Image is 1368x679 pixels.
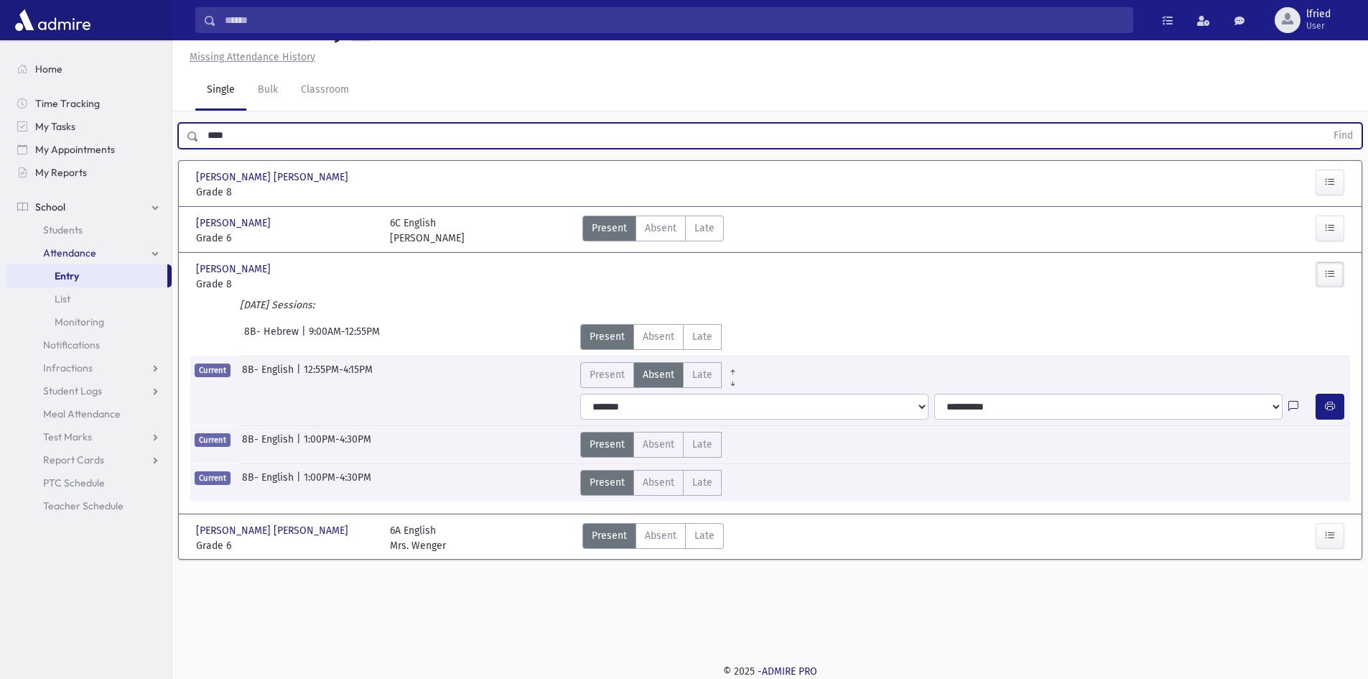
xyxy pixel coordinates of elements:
[694,221,715,236] span: Late
[184,51,315,63] a: Missing Attendance History
[35,97,100,110] span: Time Tracking
[297,470,304,496] span: |
[242,470,297,496] span: 8B- English
[55,315,104,328] span: Monitoring
[43,453,104,466] span: Report Cards
[35,120,75,133] span: My Tasks
[6,138,172,161] a: My Appointments
[190,51,315,63] u: Missing Attendance History
[196,523,351,538] span: [PERSON_NAME] [PERSON_NAME]
[43,338,100,351] span: Notifications
[390,216,465,246] div: 6C English [PERSON_NAME]
[6,425,172,448] a: Test Marks
[304,362,373,388] span: 12:55PM-4:15PM
[302,324,309,350] span: |
[196,277,376,292] span: Grade 8
[6,264,167,287] a: Entry
[6,92,172,115] a: Time Tracking
[196,185,376,200] span: Grade 8
[592,528,627,543] span: Present
[309,324,380,350] span: 9:00AM-12:55PM
[1325,124,1362,148] button: Find
[6,402,172,425] a: Meal Attendance
[580,470,722,496] div: AttTypes
[43,430,92,443] span: Test Marks
[43,223,83,236] span: Students
[590,367,625,382] span: Present
[692,437,712,452] span: Late
[592,221,627,236] span: Present
[196,216,274,231] span: [PERSON_NAME]
[582,523,724,553] div: AttTypes
[195,433,231,447] span: Current
[43,499,124,512] span: Teacher Schedule
[304,470,371,496] span: 1:00PM-4:30PM
[297,432,304,458] span: |
[35,143,115,156] span: My Appointments
[643,475,674,490] span: Absent
[6,57,172,80] a: Home
[55,292,70,305] span: List
[580,362,744,388] div: AttTypes
[6,471,172,494] a: PTC Schedule
[196,538,376,553] span: Grade 6
[195,664,1345,679] div: © 2025 -
[692,475,712,490] span: Late
[216,7,1132,33] input: Search
[196,262,274,277] span: [PERSON_NAME]
[6,310,172,333] a: Monitoring
[6,195,172,218] a: School
[196,231,376,246] span: Grade 6
[289,70,360,111] a: Classroom
[244,324,302,350] span: 8B- Hebrew
[692,329,712,344] span: Late
[6,448,172,471] a: Report Cards
[35,63,62,75] span: Home
[6,287,172,310] a: List
[645,221,676,236] span: Absent
[43,246,96,259] span: Attendance
[694,528,715,543] span: Late
[6,218,172,241] a: Students
[11,6,94,34] img: AdmirePro
[43,476,105,489] span: PTC Schedule
[1306,20,1331,32] span: User
[297,362,304,388] span: |
[304,432,371,458] span: 1:00PM-4:30PM
[6,379,172,402] a: Student Logs
[643,367,674,382] span: Absent
[6,356,172,379] a: Infractions
[242,362,297,388] span: 8B- English
[643,437,674,452] span: Absent
[580,432,722,458] div: AttTypes
[195,70,246,111] a: Single
[43,384,102,397] span: Student Logs
[390,523,446,553] div: 6A English Mrs. Wenger
[6,333,172,356] a: Notifications
[6,241,172,264] a: Attendance
[643,329,674,344] span: Absent
[645,528,676,543] span: Absent
[55,269,79,282] span: Entry
[6,115,172,138] a: My Tasks
[590,475,625,490] span: Present
[35,200,65,213] span: School
[195,471,231,485] span: Current
[6,161,172,184] a: My Reports
[43,407,121,420] span: Meal Attendance
[1306,9,1331,20] span: lfried
[582,216,724,246] div: AttTypes
[590,329,625,344] span: Present
[246,70,289,111] a: Bulk
[43,361,93,374] span: Infractions
[6,494,172,517] a: Teacher Schedule
[580,324,722,350] div: AttTypes
[195,364,231,377] span: Current
[242,432,297,458] span: 8B- English
[692,367,712,382] span: Late
[35,166,87,179] span: My Reports
[196,170,351,185] span: [PERSON_NAME] [PERSON_NAME]
[240,299,315,311] i: [DATE] Sessions:
[590,437,625,452] span: Present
